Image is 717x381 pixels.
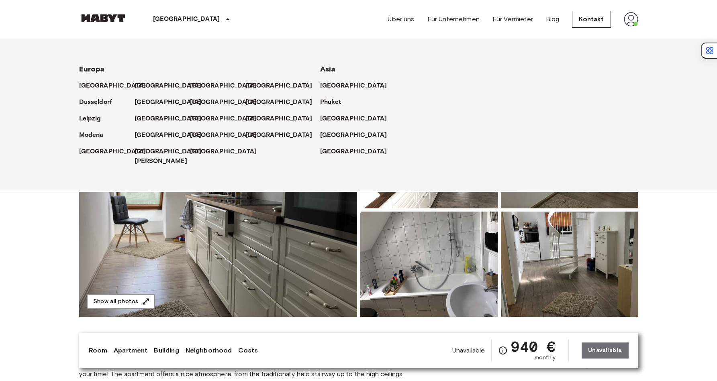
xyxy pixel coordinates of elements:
[546,14,560,24] a: Blog
[135,130,210,140] a: [GEOGRAPHIC_DATA]
[245,98,313,107] p: [GEOGRAPHIC_DATA]
[572,11,611,28] a: Kontakt
[135,114,202,124] p: [GEOGRAPHIC_DATA]
[245,114,321,124] a: [GEOGRAPHIC_DATA]
[79,98,121,107] a: Dusseldorf
[245,130,313,140] p: [GEOGRAPHIC_DATA]
[186,346,232,355] a: Neighborhood
[135,147,210,166] a: [GEOGRAPHIC_DATA][PERSON_NAME]
[89,346,108,355] a: Room
[154,346,179,355] a: Building
[427,14,480,24] a: Für Unternehmen
[114,346,147,355] a: Apartment
[238,346,258,355] a: Costs
[190,130,257,140] p: [GEOGRAPHIC_DATA]
[135,98,210,107] a: [GEOGRAPHIC_DATA]
[245,98,321,107] a: [GEOGRAPHIC_DATA]
[190,81,265,91] a: [GEOGRAPHIC_DATA]
[320,130,395,140] a: [GEOGRAPHIC_DATA]
[190,147,257,157] p: [GEOGRAPHIC_DATA]
[320,130,387,140] p: [GEOGRAPHIC_DATA]
[190,98,257,107] p: [GEOGRAPHIC_DATA]
[360,212,498,317] img: Picture of unit DE-02-012-002-02HF
[245,81,321,91] a: [GEOGRAPHIC_DATA]
[135,98,202,107] p: [GEOGRAPHIC_DATA]
[245,130,321,140] a: [GEOGRAPHIC_DATA]
[320,98,341,107] p: Phuket
[245,114,313,124] p: [GEOGRAPHIC_DATA]
[320,81,395,91] a: [GEOGRAPHIC_DATA]
[153,14,220,24] p: [GEOGRAPHIC_DATA]
[498,346,508,355] svg: Check cost overview for full price breakdown. Please note that discounts apply to new joiners onl...
[320,65,336,73] span: Asia
[190,114,257,124] p: [GEOGRAPHIC_DATA]
[79,65,105,73] span: Europa
[320,147,395,157] a: [GEOGRAPHIC_DATA]
[135,114,210,124] a: [GEOGRAPHIC_DATA]
[388,14,414,24] a: Über uns
[79,98,112,107] p: Dusseldorf
[320,114,387,124] p: [GEOGRAPHIC_DATA]
[79,361,638,379] span: Restaurants, bars and iconic shops make up the charme of the [GEOGRAPHIC_DATA]. Whether you relax...
[320,81,387,91] p: [GEOGRAPHIC_DATA]
[320,147,387,157] p: [GEOGRAPHIC_DATA]
[79,14,127,22] img: Habyt
[320,114,395,124] a: [GEOGRAPHIC_DATA]
[624,12,638,26] img: avatar
[190,81,257,91] p: [GEOGRAPHIC_DATA]
[79,147,146,157] p: [GEOGRAPHIC_DATA]
[135,81,202,91] p: [GEOGRAPHIC_DATA]
[135,130,202,140] p: [GEOGRAPHIC_DATA]
[190,98,265,107] a: [GEOGRAPHIC_DATA]
[190,147,265,157] a: [GEOGRAPHIC_DATA]
[79,103,357,317] img: Marketing picture of unit DE-02-012-002-02HF
[135,81,210,91] a: [GEOGRAPHIC_DATA]
[79,130,104,140] p: Modena
[535,354,556,362] span: monthly
[492,14,533,24] a: Für Vermieter
[190,130,265,140] a: [GEOGRAPHIC_DATA]
[79,130,112,140] a: Modena
[501,212,638,317] img: Picture of unit DE-02-012-002-02HF
[190,114,265,124] a: [GEOGRAPHIC_DATA]
[79,81,154,91] a: [GEOGRAPHIC_DATA]
[79,81,146,91] p: [GEOGRAPHIC_DATA]
[79,114,101,124] p: Leipzig
[135,147,202,166] p: [GEOGRAPHIC_DATA][PERSON_NAME]
[79,147,154,157] a: [GEOGRAPHIC_DATA]
[87,294,155,309] button: Show all photos
[511,339,556,354] span: 940 €
[452,346,485,355] span: Unavailable
[245,81,313,91] p: [GEOGRAPHIC_DATA]
[320,98,349,107] a: Phuket
[79,114,109,124] a: Leipzig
